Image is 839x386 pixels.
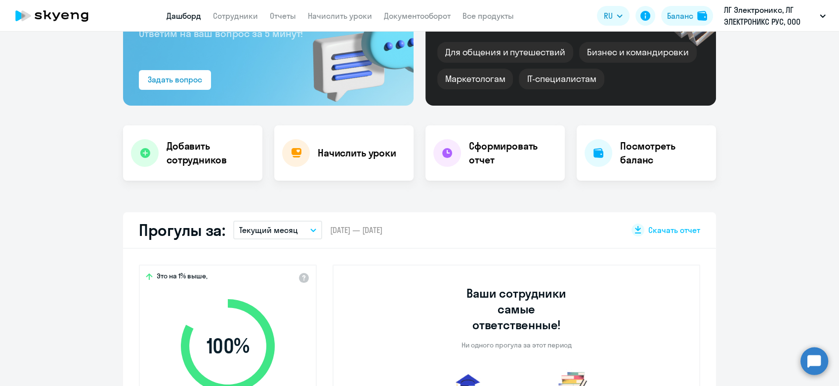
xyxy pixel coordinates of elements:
div: IT-специалистам [519,69,604,89]
div: Задать вопрос [148,74,202,85]
a: Сотрудники [213,11,258,21]
div: Баланс [667,10,693,22]
span: 100 % [171,334,285,358]
button: Задать вопрос [139,70,211,90]
button: RU [597,6,629,26]
button: Текущий месяц [233,221,322,239]
a: Все продукты [462,11,514,21]
img: balance [697,11,707,21]
a: Отчеты [270,11,296,21]
a: Дашборд [167,11,201,21]
p: Ни одного прогула за этот период [461,341,572,349]
span: Это на 1% выше, [157,271,208,283]
div: Бизнес и командировки [579,42,697,63]
p: ЛГ Электроникс, ЛГ ЭЛЕКТРОНИКС РУС, ООО [724,4,816,28]
h4: Сформировать отчет [469,139,557,167]
h4: Добавить сотрудников [167,139,254,167]
div: Для общения и путешествий [437,42,573,63]
a: Документооборот [384,11,451,21]
h3: Ваши сотрудники самые ответственные! [453,285,580,333]
span: [DATE] — [DATE] [330,225,382,235]
div: Маркетологам [437,69,513,89]
span: Скачать отчет [648,225,700,235]
p: Текущий месяц [239,224,298,236]
a: Начислить уроки [308,11,372,21]
h4: Посмотреть баланс [620,139,708,167]
button: ЛГ Электроникс, ЛГ ЭЛЕКТРОНИКС РУС, ООО [719,4,831,28]
span: RU [604,10,613,22]
h2: Прогулы за: [139,220,225,240]
button: Балансbalance [661,6,713,26]
h4: Начислить уроки [318,146,396,160]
